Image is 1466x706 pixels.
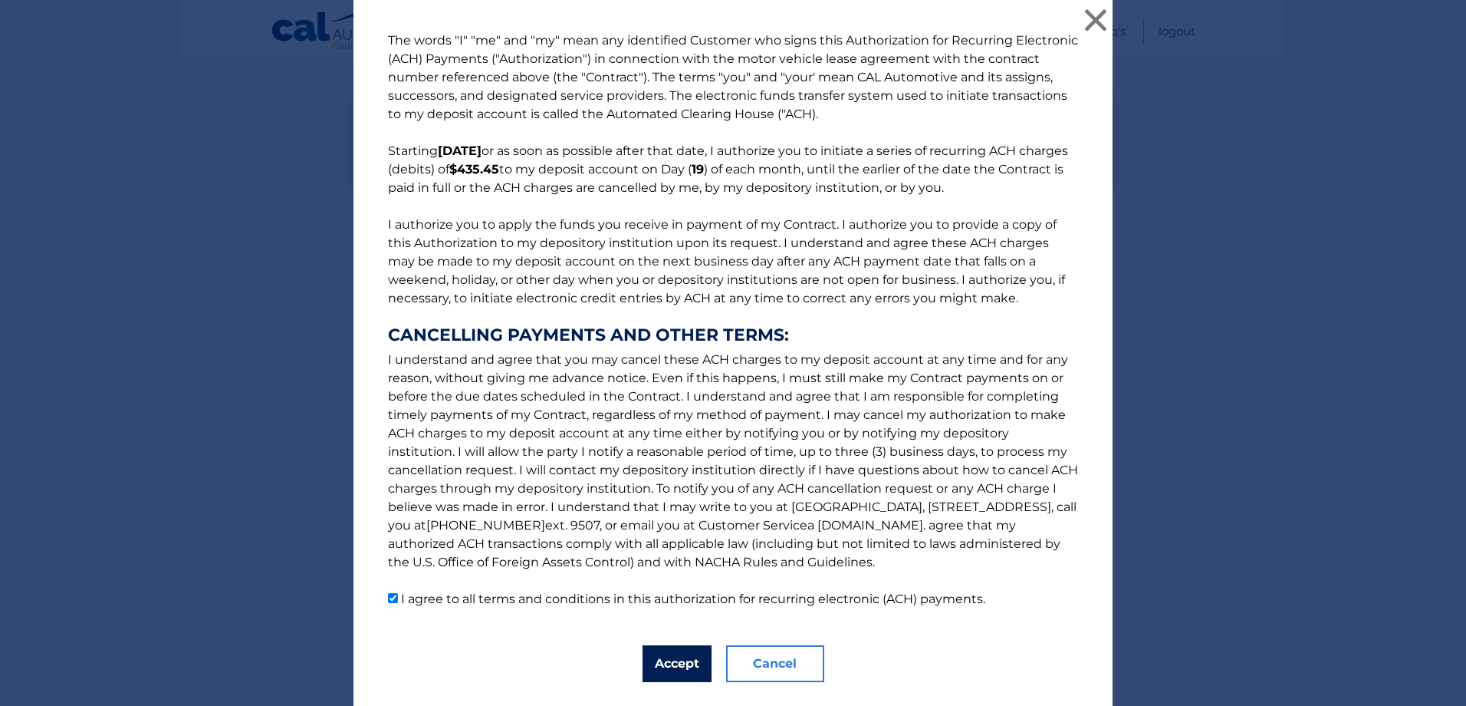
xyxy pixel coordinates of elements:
b: 19 [692,162,704,176]
button: Cancel [726,645,824,682]
label: I agree to all terms and conditions in this authorization for recurring electronic (ACH) payments. [401,592,985,606]
p: The words "I" "me" and "my" mean any identified Customer who signs this Authorization for Recurri... [373,31,1093,609]
b: [DATE] [438,144,482,158]
strong: CANCELLING PAYMENTS AND OTHER TERMS: [388,326,1078,345]
button: × [1080,5,1111,35]
avayaelement: [PHONE_NUMBER] [426,518,545,533]
b: $435.45 [449,162,499,176]
button: Accept [643,645,712,682]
